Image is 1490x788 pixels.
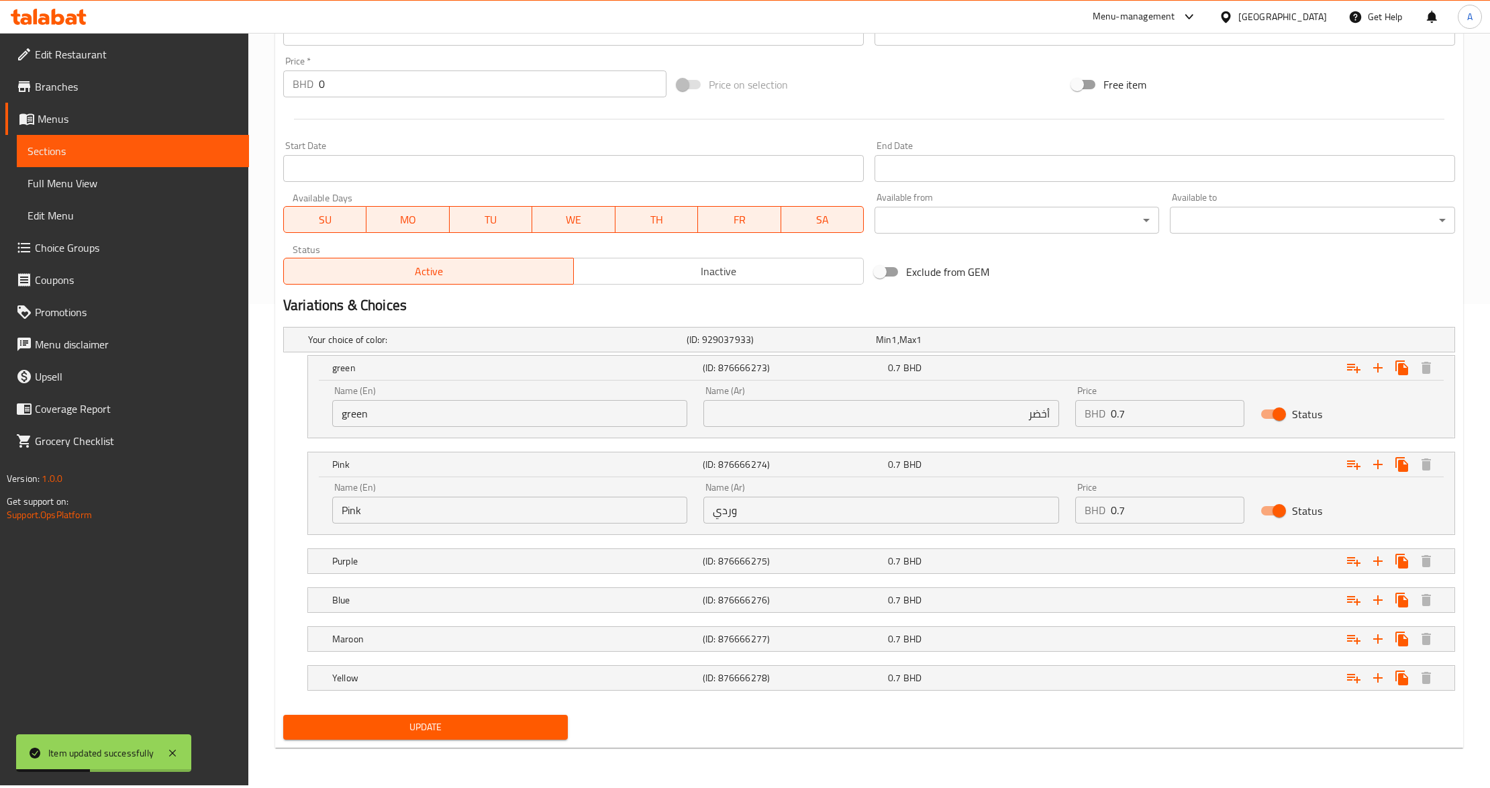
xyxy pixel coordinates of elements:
span: Version: [7,470,40,487]
span: Update [294,719,557,736]
button: Add choice group [1342,549,1366,573]
span: A [1467,9,1473,24]
a: Coupons [5,264,249,296]
span: Free item [1103,77,1146,93]
a: Edit Restaurant [5,38,249,70]
span: Min [876,331,891,348]
button: Add new choice [1366,549,1390,573]
span: MO [372,210,444,230]
a: Menu disclaimer [5,328,249,360]
a: Coverage Report [5,393,249,425]
span: 1 [916,331,922,348]
button: Add choice group [1342,666,1366,690]
span: Coupons [35,272,238,288]
button: WE [532,206,615,233]
button: TU [450,206,532,233]
span: 1 [891,331,897,348]
span: BHD [903,552,922,570]
h5: (ID: 876666278) [703,671,883,685]
span: 0.7 [888,630,901,648]
span: Menus [38,111,238,127]
span: Get support on: [7,493,68,510]
input: Please enter price [319,70,666,97]
button: Clone new choice [1390,627,1414,651]
button: Add choice group [1342,452,1366,477]
div: ​ [875,207,1159,234]
div: Item updated successfully [48,746,154,760]
span: BHD [903,591,922,609]
h5: green [332,361,697,375]
span: Menu disclaimer [35,336,238,352]
button: Delete Yellow [1414,666,1438,690]
span: SU [289,210,361,230]
button: Delete Purple [1414,549,1438,573]
span: Grocery Checklist [35,433,238,449]
button: Clone new choice [1390,588,1414,612]
div: Menu-management [1093,9,1175,25]
span: Edit Menu [28,207,238,224]
div: Expand [308,549,1454,573]
span: 1.0.0 [42,470,62,487]
div: Expand [284,328,1454,352]
button: Add choice group [1342,356,1366,380]
button: Add new choice [1366,356,1390,380]
button: Add new choice [1366,627,1390,651]
button: Inactive [573,258,864,285]
a: Branches [5,70,249,103]
div: [GEOGRAPHIC_DATA] [1238,9,1327,24]
span: 0.7 [888,359,901,377]
button: Active [283,258,574,285]
input: Enter name En [332,497,687,524]
span: Edit Restaurant [35,46,238,62]
a: Support.OpsPlatform [7,506,92,524]
button: Add choice group [1342,627,1366,651]
input: Please enter price [1111,497,1245,524]
button: Delete Pink [1414,452,1438,477]
span: 0.7 [888,456,901,473]
button: Update [283,715,568,740]
a: Promotions [5,296,249,328]
button: MO [366,206,449,233]
span: BHD [903,630,922,648]
span: TU [455,210,527,230]
span: 0.7 [888,591,901,609]
div: Expand [308,666,1454,690]
button: FR [698,206,781,233]
button: Delete Maroon [1414,627,1438,651]
h5: Blue [332,593,697,607]
button: Add choice group [1342,588,1366,612]
p: BHD [1085,405,1105,422]
span: Branches [35,79,238,95]
span: Max [899,331,916,348]
input: Please enter price [1111,400,1245,427]
p: BHD [293,76,313,92]
h5: (ID: 876666273) [703,361,883,375]
input: Enter name Ar [703,497,1058,524]
div: Expand [308,588,1454,612]
a: Choice Groups [5,232,249,264]
h5: (ID: 876666275) [703,554,883,568]
h5: Pink [332,458,697,471]
span: BHD [903,669,922,687]
span: TH [621,210,693,230]
span: Choice Groups [35,240,238,256]
span: SA [787,210,858,230]
span: Price on selection [709,77,788,93]
input: Enter name En [332,400,687,427]
span: Status [1292,406,1322,422]
span: Active [289,262,568,281]
a: Upsell [5,360,249,393]
button: Delete Blue [1414,588,1438,612]
h2: Variations & Choices [283,295,1455,315]
button: Clone new choice [1390,452,1414,477]
span: Status [1292,503,1322,519]
input: Enter name Ar [703,400,1058,427]
a: Menus [5,103,249,135]
span: Full Menu View [28,175,238,191]
span: 0.7 [888,552,901,570]
h5: Yellow [332,671,697,685]
span: Sections [28,143,238,159]
h5: (ID: 876666277) [703,632,883,646]
div: , [876,333,1060,346]
a: Grocery Checklist [5,425,249,457]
